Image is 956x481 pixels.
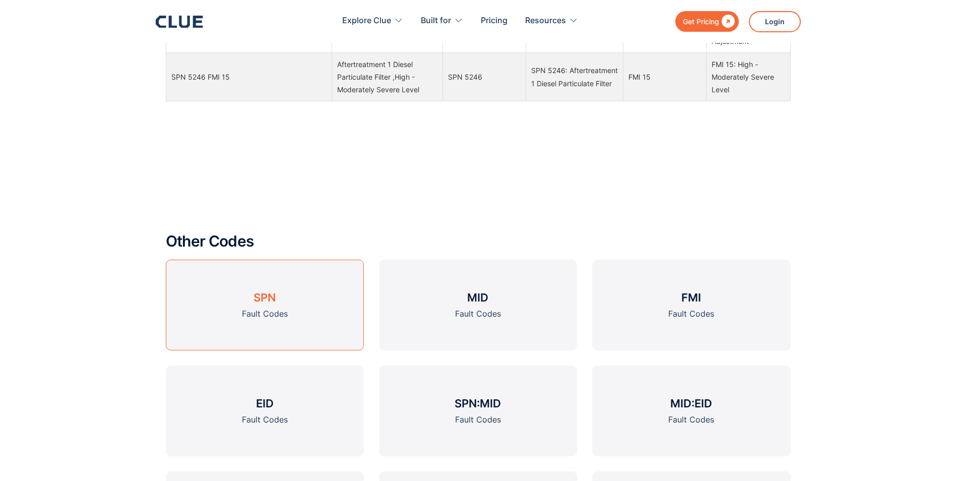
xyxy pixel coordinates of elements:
a: MID:EIDFault Codes [592,366,790,456]
div: Built for [421,5,463,37]
div:  [719,15,735,28]
div: Explore Clue [342,5,391,37]
div: Aftertreatment 1 Diesel Particulate Filter ,High - Moderately Severe Level [337,58,437,96]
div: Built for [421,5,451,37]
div: Fault Codes [668,308,714,320]
div: Resources [525,5,566,37]
div: Fault Codes [455,413,501,426]
div: Get Pricing [683,15,719,28]
h3: MID [467,290,488,305]
a: EIDFault Codes [166,366,364,456]
td: FMI 15 [623,52,706,101]
a: Pricing [481,5,507,37]
td: FMI 15: High - Moderately Severe Level [706,52,790,101]
h3: MID:EID [670,396,712,411]
td: SPN 5246 FMI 15 [166,52,332,101]
h3: SPN [253,290,276,305]
div: Resources [525,5,578,37]
h3: SPN:MID [455,396,501,411]
td: SPN 5246: Aftertreatment 1 Diesel Particulate Filter [526,52,623,101]
div: Fault Codes [242,413,288,426]
div: Fault Codes [242,308,288,320]
div: Explore Clue [342,5,403,37]
a: Get Pricing [675,11,739,32]
h3: EID [256,396,274,411]
div: Fault Codes [455,308,501,320]
a: SPN:MIDFault Codes [379,366,577,456]
a: Login [749,11,801,32]
td: SPN 5246 [442,52,526,101]
a: FMIFault Codes [592,260,790,350]
div: Fault Codes [668,413,714,426]
a: SPNFault Codes [166,260,364,350]
h2: Other Codes [166,233,791,250]
a: MIDFault Codes [379,260,577,350]
h3: FMI [681,290,701,305]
